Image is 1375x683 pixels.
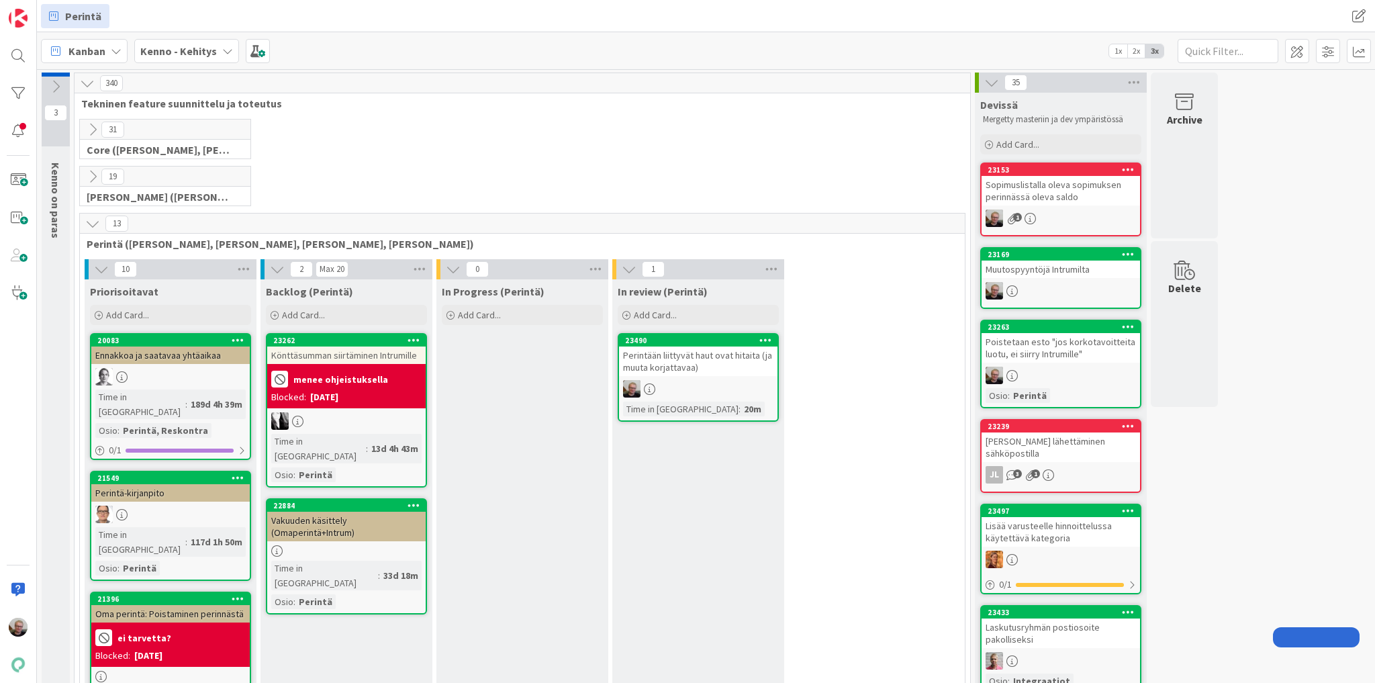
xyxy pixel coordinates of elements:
[982,164,1140,176] div: 23153
[81,97,953,110] span: Tekninen feature suunnittelu ja toteutus
[982,321,1140,363] div: 23263Poistetaan esto "jos korkotavoitteita luotu, ei siirry Intrumille"
[378,568,380,583] span: :
[9,618,28,637] img: JH
[380,568,422,583] div: 33d 18m
[986,551,1003,568] img: TL
[95,423,117,438] div: Osio
[982,652,1140,670] div: HJ
[1013,213,1022,222] span: 1
[101,122,124,138] span: 31
[95,649,130,663] div: Blocked:
[619,334,777,347] div: 23490
[109,443,122,457] span: 0 / 1
[982,420,1140,432] div: 23239
[986,388,1008,403] div: Osio
[87,237,948,251] span: Perintä (Jaakko, PetriH, MikkoV, Pasi)
[290,261,313,277] span: 2
[91,368,250,385] div: PH
[999,578,1012,592] span: 0 / 1
[266,333,427,488] a: 23262Könttäsumman siirtäminen Intrumillemenee ohjeistuksellaBlocked:[DATE]KVTime in [GEOGRAPHIC_D...
[1109,44,1127,58] span: 1x
[100,75,123,91] span: 340
[980,163,1141,236] a: 23153Sopimuslistalla oleva sopimuksen perinnässä oleva saldoJH
[271,594,293,609] div: Osio
[618,333,779,422] a: 23490Perintään liittyvät haut ovat hitaita (ja muuta korjattavaa)JHTime in [GEOGRAPHIC_DATA]:20m
[310,390,338,404] div: [DATE]
[120,561,160,576] div: Perintä
[983,114,1139,125] p: Mergetty masteriin ja dev ympäristössä
[366,441,368,456] span: :
[91,442,250,459] div: 0/1
[982,576,1140,593] div: 0/1
[267,500,426,512] div: 22884
[90,333,251,460] a: 20083Ennakkoa ja saatavaa yhtäaikaaPHTime in [GEOGRAPHIC_DATA]:189d 4h 39mOsio:Perintä, Reskontra0/1
[980,419,1141,493] a: 23239[PERSON_NAME] lähettäminen sähköpostillaJL
[9,655,28,674] img: avatar
[91,506,250,523] div: PK
[91,605,250,623] div: Oma perintä: Poistaminen perinnästä
[988,506,1140,516] div: 23497
[980,247,1141,309] a: 23169Muutospyyntöjä IntrumiltaJH
[982,367,1140,384] div: JH
[117,561,120,576] span: :
[988,165,1140,175] div: 23153
[618,285,708,298] span: In review (Perintä)
[106,309,149,321] span: Add Card...
[87,143,234,156] span: Core (Pasi, Jussi, JaakkoHä, Jyri, Leo, MikkoK, Väinö, MattiH)
[266,498,427,614] a: 22884Vakuuden käsittely (Omaperintä+Intrum)Time in [GEOGRAPHIC_DATA]:33d 18mOsio:Perintä
[986,652,1003,670] img: HJ
[988,608,1140,617] div: 23433
[187,397,246,412] div: 189d 4h 39m
[625,336,777,345] div: 23490
[368,441,422,456] div: 13d 4h 43m
[293,594,295,609] span: :
[982,432,1140,462] div: [PERSON_NAME] lähettäminen sähköpostilla
[95,561,117,576] div: Osio
[982,248,1140,261] div: 23169
[271,561,378,590] div: Time in [GEOGRAPHIC_DATA]
[267,412,426,430] div: KV
[267,334,426,364] div: 23262Könttäsumman siirtäminen Intrumille
[458,309,501,321] span: Add Card...
[97,336,250,345] div: 20083
[87,190,234,203] span: Halti (Sebastian, VilleH, Riikka, Antti, MikkoV, PetriH, PetriM)
[982,321,1140,333] div: 23263
[282,309,325,321] span: Add Card...
[273,501,426,510] div: 22884
[187,535,246,549] div: 117d 1h 50m
[271,390,306,404] div: Blocked:
[266,285,353,298] span: Backlog (Perintä)
[91,347,250,364] div: Ennakkoa ja saatavaa yhtäaikaa
[185,535,187,549] span: :
[642,261,665,277] span: 1
[623,380,641,398] img: JH
[91,334,250,347] div: 20083
[295,594,336,609] div: Perintä
[741,402,765,416] div: 20m
[105,216,128,232] span: 13
[68,43,105,59] span: Kanban
[982,505,1140,517] div: 23497
[1178,39,1278,63] input: Quick Filter...
[95,368,113,385] img: PH
[273,336,426,345] div: 23262
[95,390,185,419] div: Time in [GEOGRAPHIC_DATA]
[982,606,1140,619] div: 23433
[982,420,1140,462] div: 23239[PERSON_NAME] lähettäminen sähköpostilla
[1010,388,1050,403] div: Perintä
[120,423,211,438] div: Perintä, Reskontra
[619,334,777,376] div: 23490Perintään liittyvät haut ovat hitaita (ja muuta korjattavaa)
[982,619,1140,648] div: Laskutusryhmän postiosoite pakolliseksi
[65,8,101,24] span: Perintä
[271,467,293,482] div: Osio
[117,633,171,643] b: ei tarvetta?
[90,285,158,298] span: Priorisoitavat
[41,4,109,28] a: Perintä
[320,266,344,273] div: Max 20
[982,333,1140,363] div: Poistetaan esto "jos korkotavoitteita luotu, ei siirry Intrumille"
[95,527,185,557] div: Time in [GEOGRAPHIC_DATA]
[982,248,1140,278] div: 23169Muutospyyntöjä Intrumilta
[1167,111,1202,128] div: Archive
[980,98,1018,111] span: Devissä
[986,367,1003,384] img: JH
